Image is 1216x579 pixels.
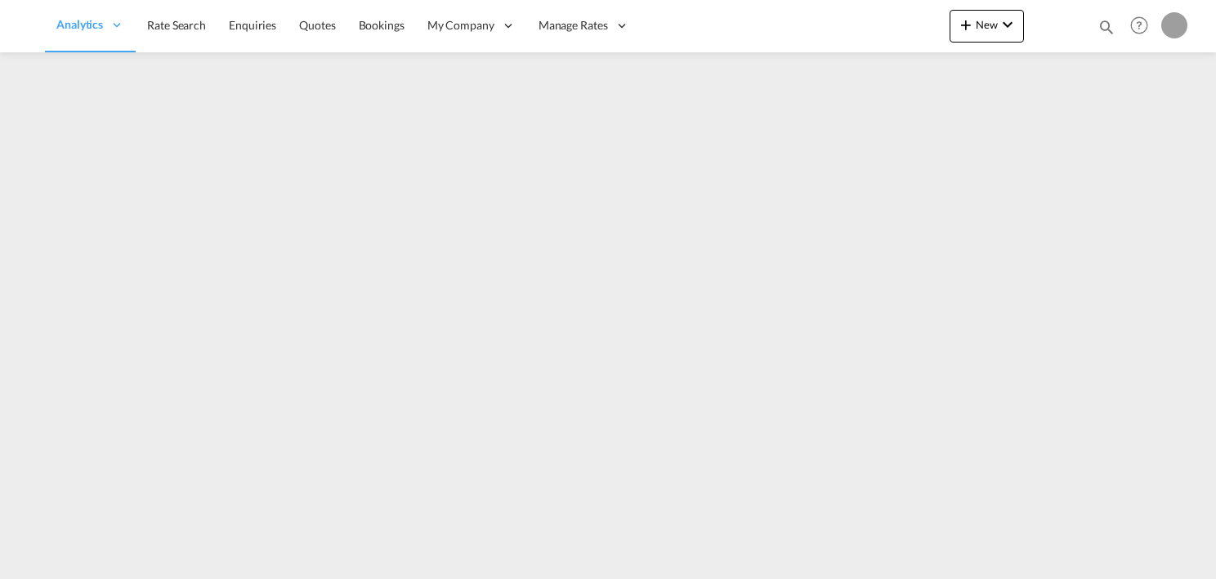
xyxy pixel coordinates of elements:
[359,18,405,32] span: Bookings
[229,18,276,32] span: Enquiries
[147,18,206,32] span: Rate Search
[56,16,103,33] span: Analytics
[1125,11,1153,39] span: Help
[956,15,976,34] md-icon: icon-plus 400-fg
[1098,18,1115,36] md-icon: icon-magnify
[299,18,335,32] span: Quotes
[539,17,608,34] span: Manage Rates
[1098,18,1115,43] div: icon-magnify
[1125,11,1161,41] div: Help
[956,18,1017,31] span: New
[427,17,494,34] span: My Company
[998,15,1017,34] md-icon: icon-chevron-down
[950,10,1024,43] button: icon-plus 400-fgNewicon-chevron-down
